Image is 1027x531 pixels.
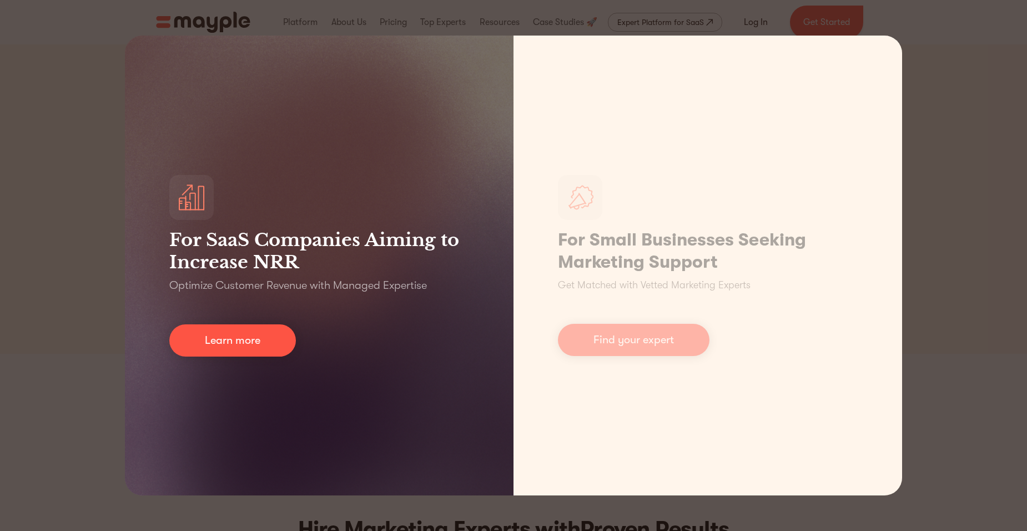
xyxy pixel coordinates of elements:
p: Get Matched with Vetted Marketing Experts [558,278,751,293]
h1: For Small Businesses Seeking Marketing Support [558,229,858,273]
p: Optimize Customer Revenue with Managed Expertise [169,278,427,293]
a: Find your expert [558,324,709,356]
h3: For SaaS Companies Aiming to Increase NRR [169,229,469,273]
a: Learn more [169,324,296,357]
